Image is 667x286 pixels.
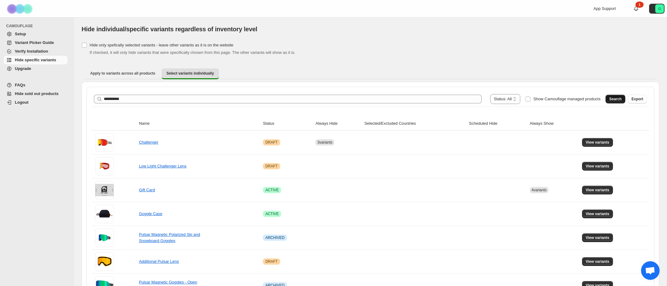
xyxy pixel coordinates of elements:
[582,210,613,218] button: View variants
[635,2,644,8] div: 1
[4,30,67,38] a: Setup
[528,117,580,131] th: Always Show
[139,140,158,145] a: Challenger
[95,157,114,175] img: Low Light Challenger Lens
[586,235,610,240] span: View variants
[95,205,114,223] img: Goggle Case
[314,117,362,131] th: Always Hide
[139,164,187,168] a: Low Light Challenger Lens
[641,261,660,280] a: Open chat
[15,49,48,54] span: Verify Installation
[362,117,467,131] th: Selected/Excluded Countries
[586,188,610,193] span: View variants
[265,259,278,264] span: DRAFT
[586,259,610,264] span: View variants
[6,24,70,28] span: CAMOUFLAGE
[606,95,625,103] button: Search
[655,4,664,13] span: Avatar with initials G
[265,235,285,240] span: ARCHIVED
[162,68,219,79] button: Select variants individually
[137,117,261,131] th: Name
[582,233,613,242] button: View variants
[15,58,56,62] span: Hide specific variants
[85,68,160,78] button: Apply to variants across all products
[628,95,647,103] button: Export
[15,40,54,45] span: Variant Picker Guide
[15,32,26,36] span: Setup
[265,211,279,216] span: ACTIVE
[4,56,67,64] a: Hide specific variants
[533,97,601,101] span: Show Camouflage managed products
[15,91,59,96] span: Hide sold out products
[582,162,613,171] button: View variants
[586,211,610,216] span: View variants
[15,83,25,87] span: FAQs
[15,100,28,105] span: Logout
[139,188,155,192] a: Gift Card
[586,164,610,169] span: View variants
[582,138,613,147] button: View variants
[265,164,278,169] span: DRAFT
[586,140,610,145] span: View variants
[593,6,616,11] span: App Support
[4,81,67,89] a: FAQs
[633,6,639,12] a: 1
[532,188,547,192] span: 4 variants
[4,64,67,73] a: Upgrade
[265,188,279,193] span: ACTIVE
[658,7,661,11] text: G
[4,38,67,47] a: Variant Picker Guide
[139,232,200,243] a: Pulsar Magnetic Polarized Ski and Snowboard Goggles
[90,43,233,47] span: Hide only spefically selected variants - leave other variants as it is on the website
[139,259,179,264] a: Additional Pulsar Lens
[4,98,67,107] a: Logout
[82,26,257,32] span: Hide individual/specific variants regardless of inventory level
[15,66,31,71] span: Upgrade
[317,140,332,145] span: 3 variants
[649,4,665,14] button: Avatar with initials G
[265,140,278,145] span: DRAFT
[5,0,36,17] img: Camouflage
[90,50,295,55] span: If checked, it will only hide variants that were specifically chosen from this page. The other va...
[609,97,622,102] span: Search
[4,89,67,98] a: Hide sold out products
[90,71,155,76] span: Apply to variants across all products
[631,97,643,102] span: Export
[582,186,613,194] button: View variants
[139,211,163,216] a: Goggle Case
[167,71,214,76] span: Select variants individually
[582,257,613,266] button: View variants
[4,47,67,56] a: Verify Installation
[467,117,528,131] th: Scheduled Hide
[261,117,314,131] th: Status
